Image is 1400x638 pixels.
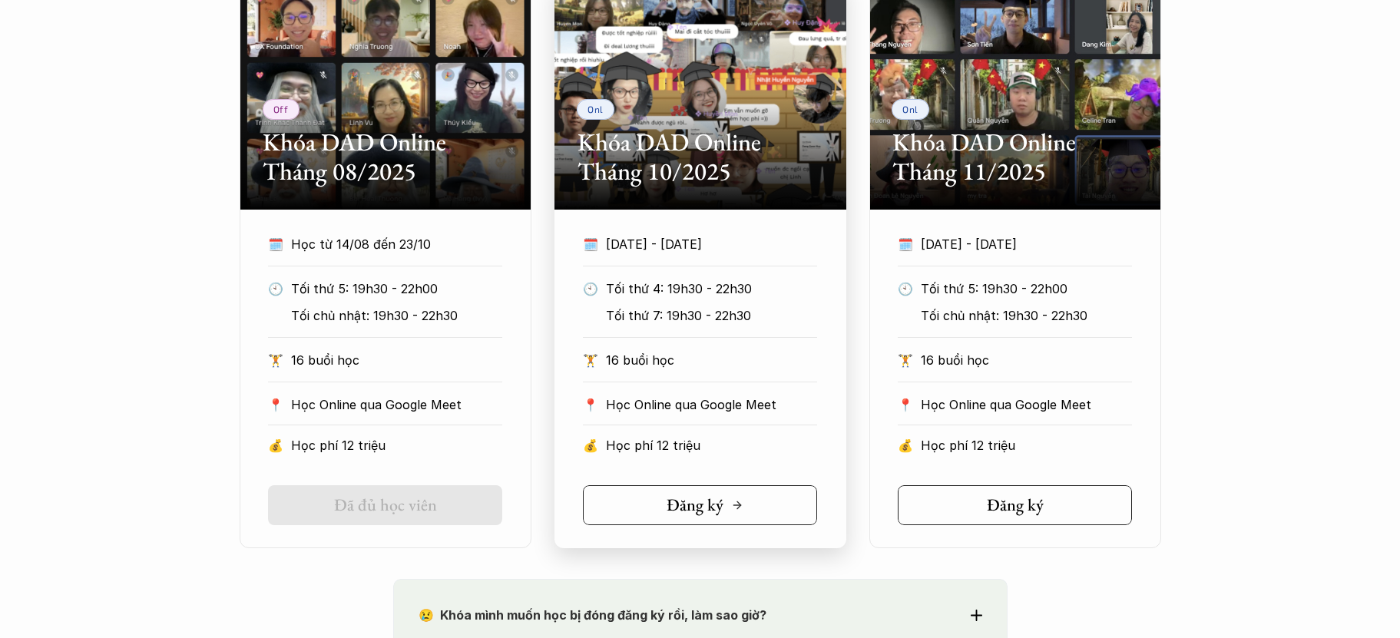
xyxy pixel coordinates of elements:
p: 🕙 [268,277,283,300]
p: 💰 [583,434,598,457]
p: [DATE] - [DATE] [921,233,1104,256]
h2: Khóa DAD Online Tháng 08/2025 [263,127,508,187]
p: Học Online qua Google Meet [291,393,502,416]
p: Tối chủ nhật: 19h30 - 22h30 [921,304,1132,327]
p: 🏋️ [268,349,283,372]
p: Off [273,104,289,114]
p: 💰 [898,434,913,457]
a: Đăng ký [583,485,817,525]
p: Học phí 12 triệu [291,434,502,457]
p: 🏋️ [583,349,598,372]
p: 16 buổi học [606,349,817,372]
p: Tối chủ nhật: 19h30 - 22h30 [291,304,502,327]
p: 📍 [583,398,598,412]
h2: Khóa DAD Online Tháng 11/2025 [892,127,1138,187]
h5: Đã đủ học viên [334,495,437,515]
p: 🏋️ [898,349,913,372]
p: Tối thứ 5: 19h30 - 22h00 [291,277,502,300]
p: Học phí 12 triệu [606,434,817,457]
p: Tối thứ 7: 19h30 - 22h30 [606,304,817,327]
p: Tối thứ 5: 19h30 - 22h00 [921,277,1132,300]
p: Học Online qua Google Meet [606,393,817,416]
p: Học từ 14/08 đến 23/10 [291,233,474,256]
p: 📍 [898,398,913,412]
p: Tối thứ 4: 19h30 - 22h30 [606,277,817,300]
a: Đăng ký [898,485,1132,525]
p: 💰 [268,434,283,457]
p: 🗓️ [898,233,913,256]
p: 16 buổi học [921,349,1132,372]
p: 🕙 [898,277,913,300]
p: 🗓️ [583,233,598,256]
h2: Khóa DAD Online Tháng 10/2025 [578,127,823,187]
p: 16 buổi học [291,349,502,372]
h5: Đăng ký [987,495,1044,515]
p: Onl [587,104,604,114]
p: Học phí 12 triệu [921,434,1132,457]
strong: 😢 Khóa mình muốn học bị đóng đăng ký rồi, làm sao giờ? [419,607,766,623]
h5: Đăng ký [667,495,723,515]
p: Học Online qua Google Meet [921,393,1132,416]
p: [DATE] - [DATE] [606,233,789,256]
p: Onl [902,104,918,114]
p: 🕙 [583,277,598,300]
p: 🗓️ [268,233,283,256]
p: 📍 [268,398,283,412]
